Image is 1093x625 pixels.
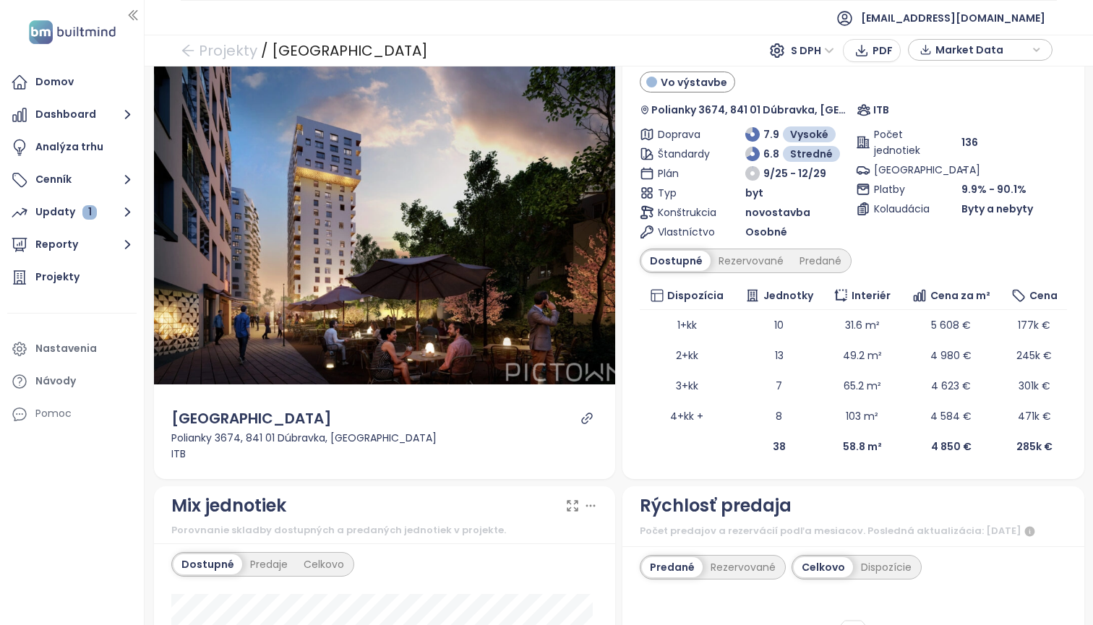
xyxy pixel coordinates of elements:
span: 301k € [1019,379,1050,393]
div: Dispozície [853,557,920,577]
div: Porovnanie skladby dostupných a predaných jednotiek v projekte. [171,523,599,538]
span: [EMAIL_ADDRESS][DOMAIN_NAME] [861,1,1045,35]
span: Vlastníctvo [658,224,711,240]
b: 4 850 € [931,439,972,454]
td: 65.2 m² [824,371,901,401]
a: link [580,412,593,425]
div: [GEOGRAPHIC_DATA] [171,408,332,430]
span: Kolaudácia [874,201,927,217]
div: Pomoc [35,405,72,423]
td: 4+kk + [640,401,734,431]
button: PDF [843,39,901,62]
span: novostavba [745,204,810,220]
td: 7 [734,371,824,401]
span: [GEOGRAPHIC_DATA] [874,162,927,178]
span: Štandardy [658,146,711,162]
td: 3+kk [640,371,734,401]
span: Vysoké [790,126,828,142]
span: S DPH [791,40,834,61]
td: 103 m² [824,401,901,431]
div: ITB [171,446,599,462]
span: Plán [658,165,711,181]
div: Celkovo [296,554,352,574]
div: Nastavenia [35,340,97,358]
span: arrow-left [181,43,195,58]
span: 245k € [1016,348,1052,363]
span: Stredné [790,146,833,162]
div: Rýchlosť predaja [640,492,792,520]
b: 58.8 m² [843,439,882,454]
a: Návody [7,367,137,396]
span: Byty a nebyty [961,201,1033,217]
div: Počet predajov a rezervácií podľa mesiacov. Posledná aktualizácia: [DATE] [640,523,1067,540]
span: Vo výstavbe [661,74,727,90]
a: Analýza trhu [7,133,137,162]
span: Polianky 3674, 841 01 Dúbravka, [GEOGRAPHIC_DATA] [651,102,849,118]
button: Dashboard [7,100,137,129]
span: 136 [961,134,978,150]
span: Konštrukcia [658,204,711,220]
div: [GEOGRAPHIC_DATA] [272,38,428,64]
div: Pomoc [7,400,137,428]
b: 285k € [1016,439,1053,454]
div: Analýza trhu [35,138,103,156]
span: Interiér [852,288,891,303]
span: Počet jednotiek [874,126,927,158]
span: Doprava [658,126,711,142]
button: Updaty 1 [7,198,137,227]
img: logo [25,17,120,47]
a: arrow-left Projekty [181,38,257,64]
span: 4 623 € [931,379,971,393]
span: 471k € [1018,409,1051,423]
td: 8 [734,401,824,431]
button: Cenník [7,165,137,194]
span: ITB [873,102,889,118]
div: Dostupné [642,251,711,271]
span: Cena [1029,288,1058,303]
div: Projekty [35,268,80,286]
span: Jednotky [763,288,813,303]
span: 5 608 € [931,318,971,332]
td: 31.6 m² [824,310,901,340]
span: Typ [658,185,711,201]
span: 7.9 [763,126,779,142]
span: Osobné [745,224,787,240]
span: Cena za m² [930,288,990,303]
td: 2+kk [640,340,734,371]
div: Návody [35,372,76,390]
button: Reporty [7,230,137,259]
span: 6.8 [763,146,779,162]
a: Projekty [7,263,137,292]
span: 4 584 € [930,409,972,423]
td: 10 [734,310,824,340]
td: 13 [734,340,824,371]
div: Celkovo [794,557,853,577]
div: Dostupné [173,554,242,574]
span: 9.9% - 90.1% [961,182,1026,197]
td: 1+kk [640,310,734,340]
div: Predaje [242,554,296,574]
span: Market Data [935,39,1029,61]
b: 38 [773,439,786,454]
span: 4 980 € [930,348,972,363]
td: 49.2 m² [824,340,901,371]
div: / [261,38,268,64]
span: Platby [874,181,927,197]
div: Mix jednotiek [171,492,286,520]
div: Domov [35,73,74,91]
a: Domov [7,68,137,97]
span: PDF [873,43,893,59]
div: Updaty [35,203,97,221]
div: Polianky 3674, 841 01 Dúbravka, [GEOGRAPHIC_DATA] [171,430,599,446]
span: 9/25 - 12/29 [763,165,826,181]
div: Predané [642,557,703,577]
a: Nastavenia [7,335,137,363]
div: button [916,39,1045,61]
div: Predané [792,251,849,271]
div: Rezervované [711,251,792,271]
div: Rezervované [703,557,784,577]
div: 1 [82,205,97,220]
span: byt [745,185,763,201]
span: 177k € [1018,318,1050,332]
